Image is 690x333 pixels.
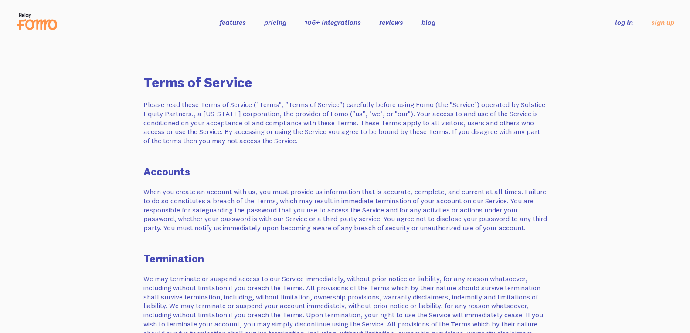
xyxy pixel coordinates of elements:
p: When you create an account with us, you must provide us information that is accurate, complete, a... [143,187,547,232]
p: Please read these Terms of Service ("Terms", "Terms of Service") carefully before using Fomo (the... [143,100,547,145]
a: features [220,18,246,27]
h3: Accounts [143,166,547,177]
a: pricing [264,18,286,27]
a: 106+ integrations [305,18,361,27]
a: reviews [379,18,403,27]
h2: Terms of Service [143,76,547,90]
h3: Termination [143,253,547,264]
a: log in [615,18,633,27]
a: sign up [651,18,674,27]
a: blog [421,18,435,27]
